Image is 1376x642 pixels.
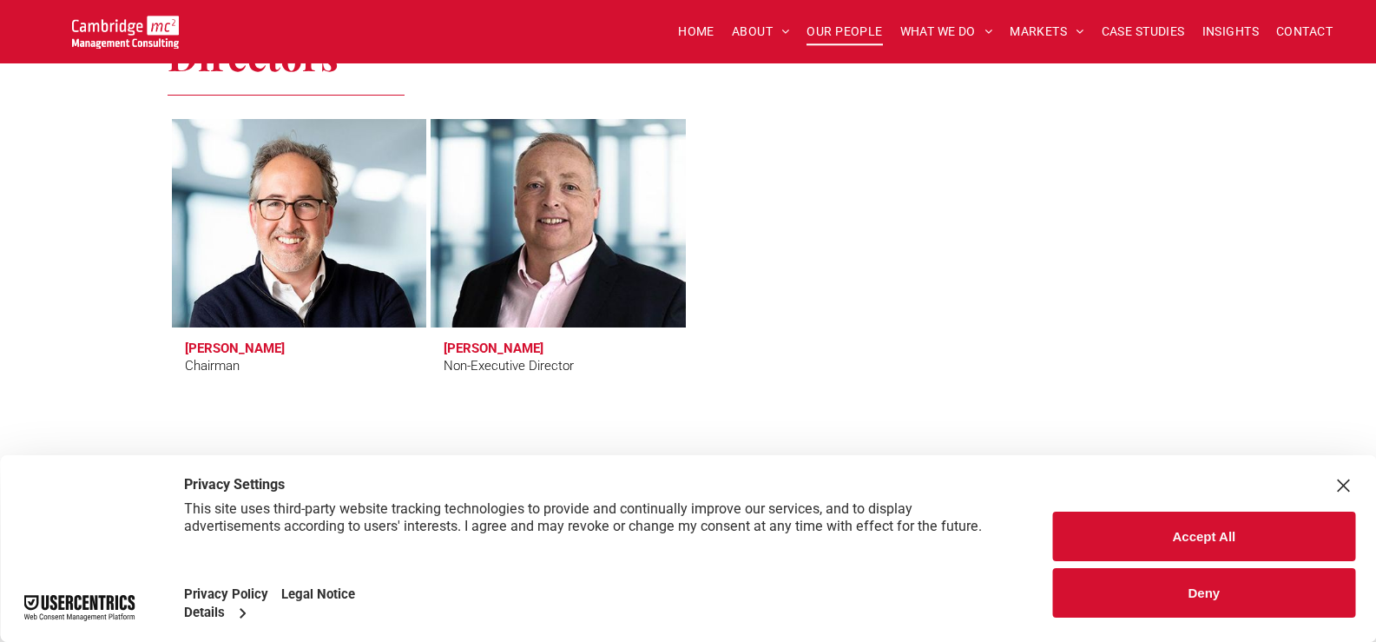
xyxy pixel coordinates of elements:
div: Chairman [185,356,240,376]
h3: [PERSON_NAME] [444,341,543,356]
a: INSIGHTS [1194,18,1267,45]
a: Tim Passingham | Chairman | Cambridge Management Consulting [172,119,427,328]
a: CONTACT [1267,18,1341,45]
a: Your Business Transformed | Cambridge Management Consulting [72,18,179,36]
a: HOME [669,18,723,45]
a: ABOUT [723,18,799,45]
img: Go to Homepage [72,16,179,49]
a: Richard Brown | Non-Executive Director | Cambridge Management Consulting [431,119,686,328]
a: MARKETS [1001,18,1092,45]
a: OUR PEOPLE [798,18,891,45]
a: CASE STUDIES [1093,18,1194,45]
h3: [PERSON_NAME] [185,341,285,356]
div: Non-Executive Director [444,356,574,376]
a: WHAT WE DO [892,18,1002,45]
